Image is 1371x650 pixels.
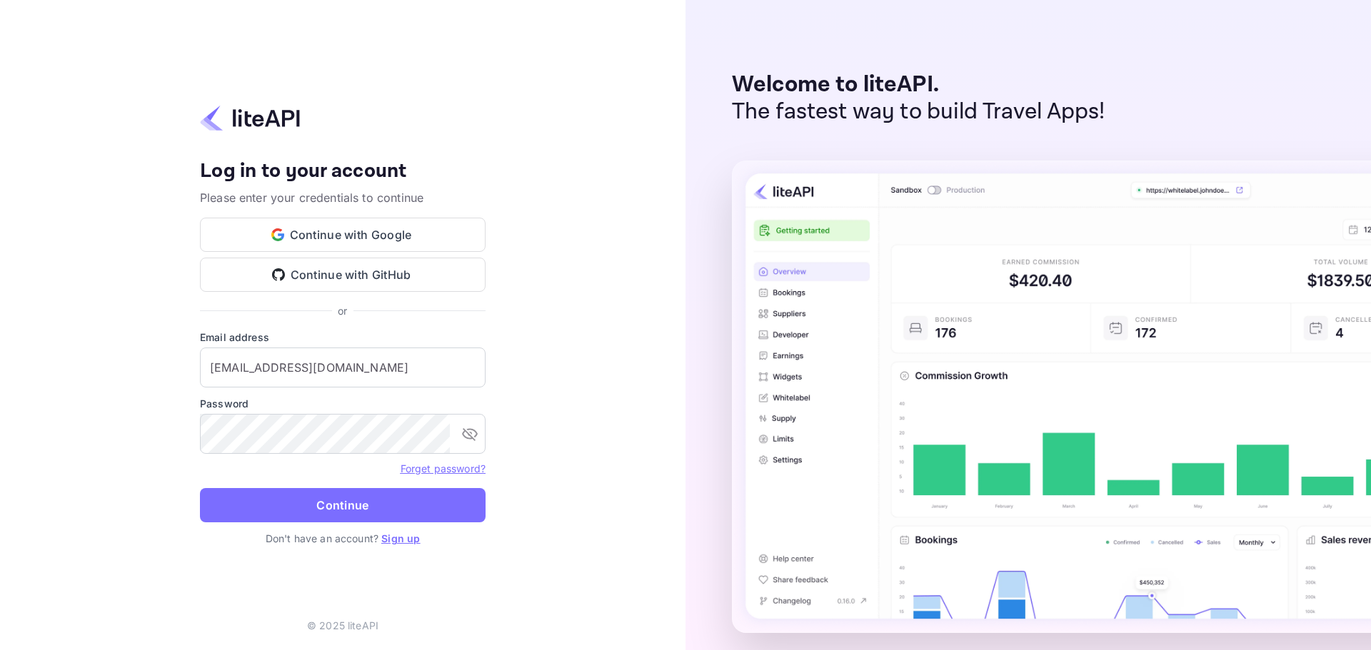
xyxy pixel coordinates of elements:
p: or [338,303,347,318]
p: Welcome to liteAPI. [732,71,1105,98]
button: Continue [200,488,486,522]
label: Password [200,396,486,411]
p: Don't have an account? [200,531,486,546]
h4: Log in to your account [200,159,486,184]
input: Enter your email address [200,347,486,387]
button: toggle password visibility [456,420,484,448]
img: liteapi [200,104,300,132]
a: Sign up [381,532,420,544]
label: Email address [200,330,486,345]
p: © 2025 liteAPI [307,618,378,633]
button: Continue with Google [200,218,486,252]
a: Forget password? [401,461,486,475]
a: Forget password? [401,462,486,474]
p: The fastest way to build Travel Apps! [732,98,1105,126]
button: Continue with GitHub [200,258,486,292]
p: Please enter your credentials to continue [200,189,486,206]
